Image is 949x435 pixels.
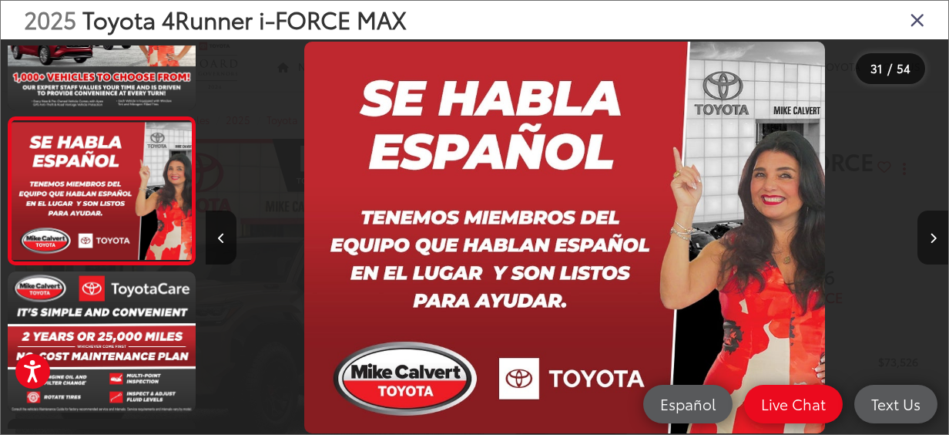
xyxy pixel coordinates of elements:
span: Español [652,394,723,413]
div: 2025 Toyota 4Runner i-FORCE MAX TRD Pro 30 [193,42,936,433]
img: 2025 Toyota 4Runner i-FORCE MAX TRD Pro [304,42,826,433]
span: 54 [897,59,910,76]
img: 2025 Toyota 4Runner i-FORCE MAX TRD Pro [10,122,194,260]
span: Toyota 4Runner i-FORCE MAX [82,2,407,35]
i: Close gallery [910,9,925,29]
button: Next image [917,211,948,265]
a: Español [643,385,733,423]
span: Live Chat [753,394,833,413]
img: 2025 Toyota 4Runner i-FORCE MAX TRD Pro [6,270,198,414]
a: Live Chat [744,385,843,423]
button: Previous image [206,211,236,265]
a: Text Us [854,385,937,423]
span: 2025 [24,2,76,35]
span: Text Us [863,394,928,413]
span: 31 [870,59,883,76]
span: / [886,63,894,74]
